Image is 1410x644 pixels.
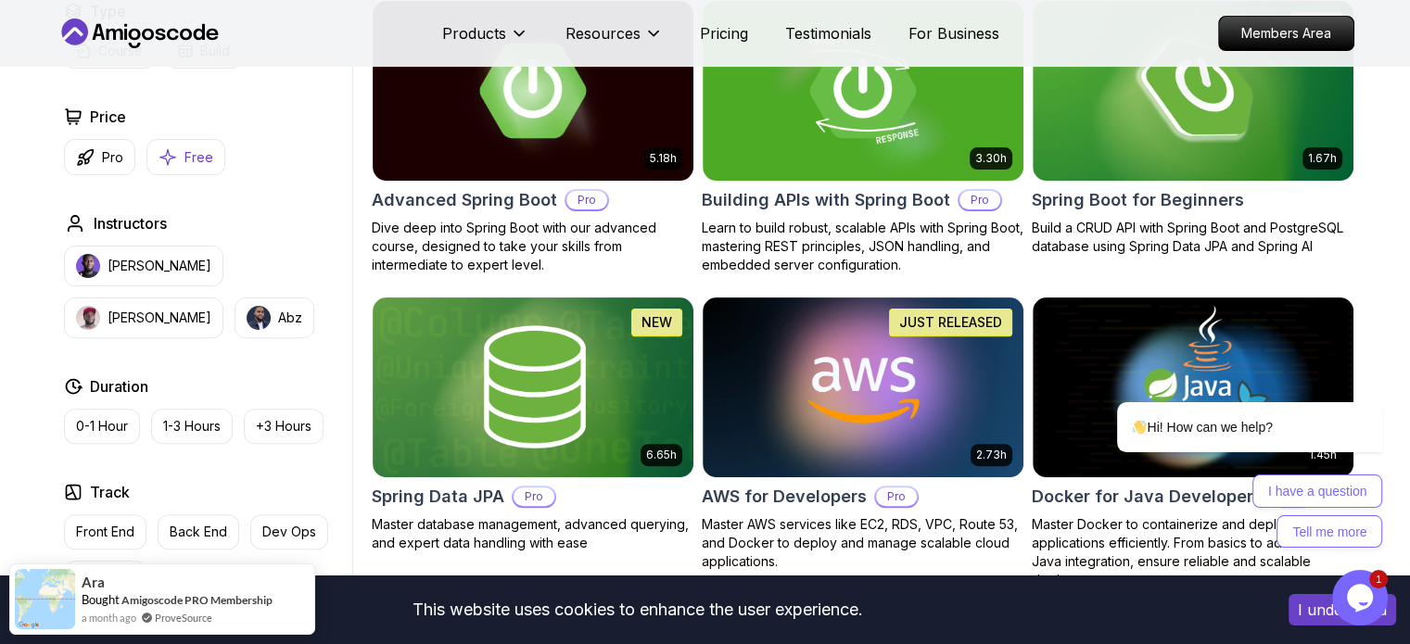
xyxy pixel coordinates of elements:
[82,575,105,590] span: Ara
[90,106,126,128] h2: Price
[262,523,316,541] p: Dev Ops
[108,309,211,327] p: [PERSON_NAME]
[76,254,100,278] img: instructor img
[975,151,1007,166] p: 3.30h
[641,313,672,332] p: NEW
[702,297,1024,571] a: AWS for Developers card2.73hJUST RELEASEDAWS for DevelopersProMaster AWS services like EC2, RDS, ...
[372,484,504,510] h2: Spring Data JPA
[1308,151,1337,166] p: 1.67h
[1218,16,1354,51] a: Members Area
[184,148,213,167] p: Free
[372,297,694,552] a: Spring Data JPA card6.65hNEWSpring Data JPAProMaster database management, advanced querying, and ...
[256,417,311,436] p: +3 Hours
[76,306,100,330] img: instructor img
[372,187,557,213] h2: Advanced Spring Boot
[90,481,130,503] h2: Track
[650,151,677,166] p: 5.18h
[82,610,136,625] span: a month ago
[785,22,871,44] a: Testimonials
[250,514,328,549] button: Dev Ops
[278,309,302,327] p: Abz
[1032,187,1244,213] h2: Spring Boot for Beginners
[14,589,1261,630] div: This website uses cookies to enhance the user experience.
[908,22,999,44] a: For Business
[1289,594,1396,625] button: Accept cookies
[1033,1,1353,181] img: Spring Boot for Beginners card
[1033,297,1353,477] img: Docker for Java Developers card
[372,515,694,552] p: Master database management, advanced querying, and expert data handling with ease
[876,487,917,506] p: Pro
[373,297,693,477] img: Spring Data JPA card
[372,219,694,274] p: Dive deep into Spring Boot with our advanced course, designed to take your skills from intermedia...
[703,297,1023,477] img: AWS for Developers card
[703,1,1023,181] img: Building APIs with Spring Boot card
[1332,570,1391,625] iframe: chat widget
[702,484,867,510] h2: AWS for Developers
[1032,219,1354,256] p: Build a CRUD API with Spring Boot and PostgreSQL database using Spring Data JPA and Spring AI
[64,297,223,338] button: instructor img[PERSON_NAME]
[1032,484,1263,510] h2: Docker for Java Developers
[442,22,506,44] p: Products
[702,219,1024,274] p: Learn to build robust, scalable APIs with Spring Boot, mastering REST principles, JSON handling, ...
[565,22,641,44] p: Resources
[1032,297,1354,589] a: Docker for Java Developers card1.45hDocker for Java DevelopersProMaster Docker to containerize an...
[702,187,950,213] h2: Building APIs with Spring Boot
[15,569,75,629] img: provesource social proof notification image
[566,191,607,209] p: Pro
[82,592,120,607] span: Bought
[64,514,146,549] button: Front End
[1219,17,1353,50] p: Members Area
[108,257,211,275] p: [PERSON_NAME]
[170,523,227,541] p: Back End
[646,448,677,462] p: 6.65h
[146,139,225,175] button: Free
[247,306,271,330] img: instructor img
[700,22,748,44] a: Pricing
[64,561,146,596] button: Full Stack
[151,409,233,444] button: 1-3 Hours
[959,191,1000,209] p: Pro
[76,417,128,436] p: 0-1 Hour
[899,313,1002,332] p: JUST RELEASED
[102,148,123,167] p: Pro
[702,515,1024,571] p: Master AWS services like EC2, RDS, VPC, Route 53, and Docker to deploy and manage scalable cloud ...
[64,246,223,286] button: instructor img[PERSON_NAME]
[121,593,273,607] a: Amigoscode PRO Membership
[976,448,1007,462] p: 2.73h
[1058,235,1391,561] iframe: chat widget
[244,409,324,444] button: +3 Hours
[163,417,221,436] p: 1-3 Hours
[514,487,554,506] p: Pro
[158,514,239,549] button: Back End
[155,610,212,625] a: ProveSource
[442,22,528,59] button: Products
[64,409,140,444] button: 0-1 Hour
[76,523,134,541] p: Front End
[64,139,135,175] button: Pro
[90,375,148,398] h2: Duration
[373,1,693,181] img: Advanced Spring Boot card
[1032,515,1354,589] p: Master Docker to containerize and deploy Java applications efficiently. From basics to advanced J...
[565,22,663,59] button: Resources
[235,297,314,338] button: instructor imgAbz
[94,212,167,234] h2: Instructors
